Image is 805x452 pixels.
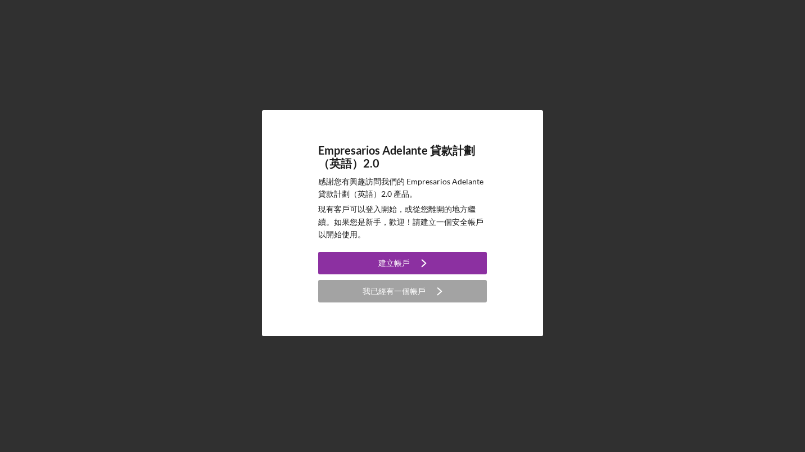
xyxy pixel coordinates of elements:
div: 建立帳戶 [378,252,410,274]
a: 建立帳戶 [318,252,487,277]
div: 我已經有一個帳戶 [363,280,426,302]
button: 建立帳戶 [318,252,487,274]
p: 感謝您有興趣訪問我們的 Empresarios Adelante 貸款計劃（英語）2.0 產品。 [318,175,487,201]
h4: Empresarios Adelante 貸款計劃（英語）2.0 [318,144,487,170]
p: 現有客戶可以登入開始，或從您離開的地方繼續。如果您是新手，歡迎！請建立一個安全帳戶以開始使用。 [318,203,487,241]
button: 我已經有一個帳戶 [318,280,487,302]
